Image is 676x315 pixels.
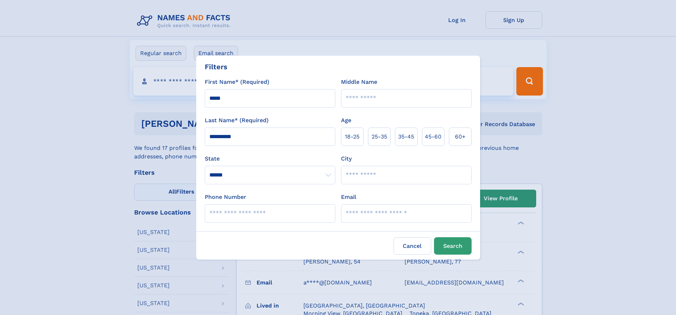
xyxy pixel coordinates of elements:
div: Filters [205,61,227,72]
label: Email [341,193,356,201]
span: 35‑45 [398,132,414,141]
span: 45‑60 [425,132,441,141]
label: State [205,154,335,163]
label: Middle Name [341,78,377,86]
label: Phone Number [205,193,246,201]
span: 18‑25 [345,132,359,141]
label: Age [341,116,351,125]
label: City [341,154,352,163]
button: Search [434,237,472,255]
label: Cancel [394,237,431,255]
span: 60+ [455,132,466,141]
label: Last Name* (Required) [205,116,269,125]
label: First Name* (Required) [205,78,269,86]
span: 25‑35 [372,132,387,141]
